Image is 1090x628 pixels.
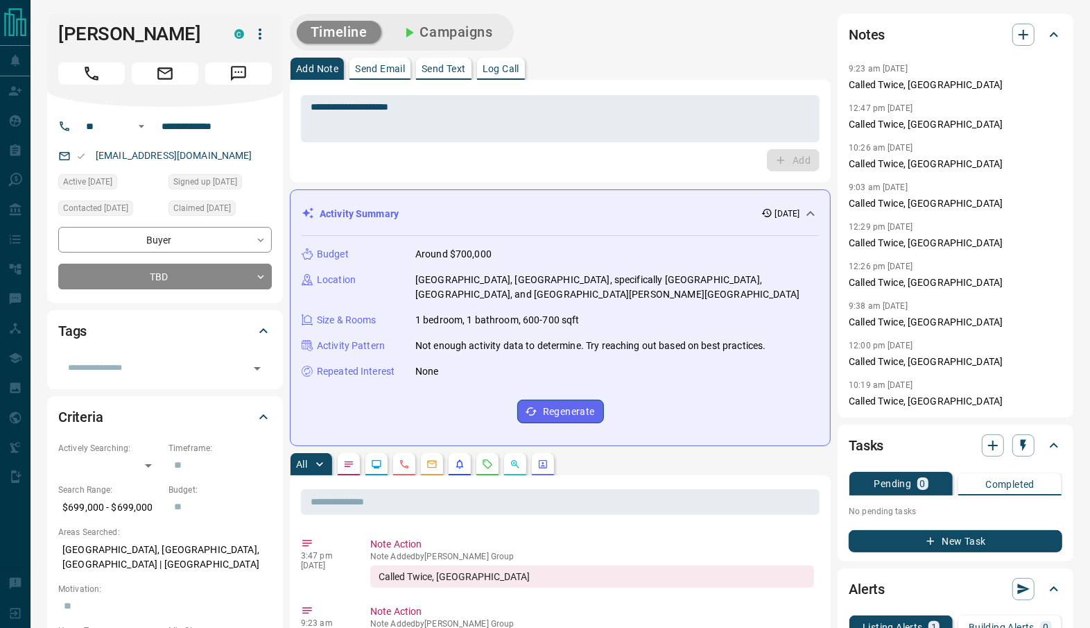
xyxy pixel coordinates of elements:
p: 12:26 pm [DATE] [849,262,912,271]
p: Motivation: [58,583,272,595]
div: Tue Aug 05 2025 [58,201,162,220]
div: Buyer [58,227,272,253]
p: 9:23 am [301,618,349,628]
p: Repeated Interest [317,364,395,379]
span: Signed up [DATE] [173,175,237,189]
div: Thu Aug 21 2025 [58,174,162,194]
h2: Tags [58,320,87,342]
div: Alerts [849,572,1062,606]
h2: Notes [849,24,885,46]
p: Location [317,273,356,287]
h2: Criteria [58,406,103,428]
p: Called Twice, [GEOGRAPHIC_DATA] [849,355,1062,369]
p: 1 bedroom, 1 bathroom, 600-700 sqft [415,313,580,328]
span: Active [DATE] [63,175,112,189]
svg: Opportunities [510,459,521,470]
p: Completed [985,480,1035,489]
p: Budget: [168,484,272,496]
svg: Notes [343,459,354,470]
div: Activity Summary[DATE] [302,201,819,227]
p: Size & Rooms [317,313,377,328]
p: 12:47 pm [DATE] [849,103,912,113]
p: Around $700,000 [415,247,492,262]
p: [GEOGRAPHIC_DATA], [GEOGRAPHIC_DATA], [GEOGRAPHIC_DATA] | [GEOGRAPHIC_DATA] [58,538,272,576]
p: Called Twice, [GEOGRAPHIC_DATA] [849,236,1062,251]
button: Regenerate [517,400,604,423]
p: Add Note [296,64,338,74]
p: Called Twice, [GEOGRAPHIC_DATA] [849,78,1062,92]
p: $699,000 - $699,000 [58,496,162,519]
p: [GEOGRAPHIC_DATA], [GEOGRAPHIC_DATA], specifically [GEOGRAPHIC_DATA], [GEOGRAPHIC_DATA], and [GEO... [415,273,819,302]
p: Called Twice, [GEOGRAPHIC_DATA] [849,196,1062,211]
p: Send Email [355,64,405,74]
p: Activity Pattern [317,339,385,353]
p: 12:29 pm [DATE] [849,222,912,232]
p: Called Twice, [GEOGRAPHIC_DATA] [849,117,1062,132]
span: Claimed [DATE] [173,201,231,215]
p: 10:19 am [DATE] [849,380,912,390]
svg: Lead Browsing Activity [371,459,382,470]
div: Criteria [58,400,272,434]
p: Called Twice, [GEOGRAPHIC_DATA] [849,157,1062,171]
p: Budget [317,247,349,262]
p: No pending tasks [849,501,1062,522]
div: Notes [849,18,1062,51]
p: 9:23 am [DATE] [849,64,908,74]
div: Called Twice, [GEOGRAPHIC_DATA] [370,566,814,588]
div: condos.ca [234,29,244,39]
p: 9:38 am [DATE] [849,301,908,311]
p: All [296,459,307,469]
p: [DATE] [775,207,800,220]
p: Note Action [370,537,814,552]
button: Campaigns [387,21,507,44]
p: Called Twice, [GEOGRAPHIC_DATA] [849,394,1062,409]
div: Tue Aug 05 2025 [168,201,272,220]
h2: Alerts [849,578,885,600]
button: Open [248,359,267,378]
div: Fri Aug 01 2025 [168,174,272,194]
p: Actively Searching: [58,442,162,455]
p: Send Text [422,64,466,74]
p: Log Call [483,64,519,74]
p: Timeframe: [168,442,272,455]
p: None [415,364,439,379]
div: Tasks [849,429,1062,462]
svg: Requests [482,459,493,470]
p: 10:26 am [DATE] [849,143,912,153]
p: 12:00 pm [DATE] [849,341,912,350]
svg: Email Valid [76,151,86,161]
p: 3:47 pm [301,551,349,561]
div: TBD [58,264,272,289]
div: Tags [58,314,272,348]
p: Note Action [370,604,814,619]
p: Search Range: [58,484,162,496]
p: 0 [920,479,926,489]
p: Pending [874,479,912,489]
button: Open [133,118,150,135]
p: Activity Summary [320,207,399,221]
span: Message [205,62,272,85]
button: New Task [849,530,1062,552]
p: Areas Searched: [58,526,272,538]
a: [EMAIL_ADDRESS][DOMAIN_NAME] [96,150,252,161]
h1: [PERSON_NAME] [58,23,214,45]
h2: Tasks [849,434,883,457]
svg: Emails [426,459,438,470]
svg: Calls [399,459,410,470]
span: Contacted [DATE] [63,201,128,215]
p: [DATE] [301,561,349,570]
p: Note Added by [PERSON_NAME] Group [370,552,814,561]
svg: Listing Alerts [454,459,465,470]
p: Called Twice, [GEOGRAPHIC_DATA] [849,275,1062,290]
span: Email [132,62,198,85]
p: Not enough activity data to determine. Try reaching out based on best practices. [415,339,766,353]
p: Called Twice, [GEOGRAPHIC_DATA] [849,315,1062,330]
p: 9:03 am [DATE] [849,183,908,192]
svg: Agent Actions [537,459,548,470]
span: Call [58,62,125,85]
button: Timeline [297,21,381,44]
